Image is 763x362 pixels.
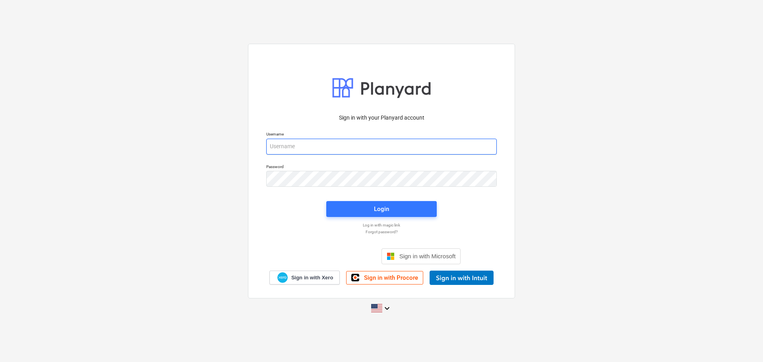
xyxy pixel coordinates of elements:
[266,139,497,155] input: Username
[266,132,497,138] p: Username
[387,252,395,260] img: Microsoft logo
[346,271,423,285] a: Sign in with Procore
[364,274,418,281] span: Sign in with Procore
[266,114,497,122] p: Sign in with your Planyard account
[269,271,340,285] a: Sign in with Xero
[298,248,379,265] iframe: Sign in with Google Button
[399,253,456,259] span: Sign in with Microsoft
[262,229,501,234] a: Forgot password?
[262,223,501,228] a: Log in with magic link
[374,204,389,214] div: Login
[291,274,333,281] span: Sign in with Xero
[266,164,497,171] p: Password
[326,201,437,217] button: Login
[382,304,392,313] i: keyboard_arrow_down
[277,272,288,283] img: Xero logo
